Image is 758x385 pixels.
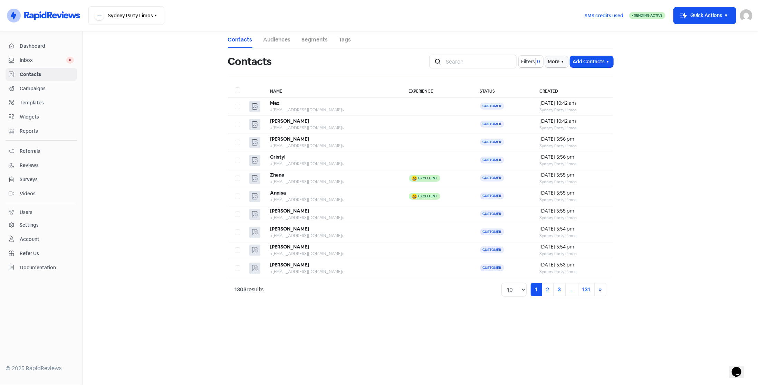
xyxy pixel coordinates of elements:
[263,83,402,97] th: Name
[270,161,395,167] div: <[EMAIL_ADDRESS][DOMAIN_NAME]>
[542,283,554,296] a: 2
[629,11,665,20] a: Sending Active
[540,233,606,239] div: Sydney Party Limos
[674,7,736,24] button: Quick Actions
[540,261,606,269] div: [DATE] 5:53 pm
[270,215,395,221] div: <[EMAIL_ADDRESS][DOMAIN_NAME]>
[540,143,606,149] div: Sydney Party Limos
[473,83,533,97] th: Status
[480,139,504,145] span: Customer
[540,100,606,107] div: [DATE] 10:42 am
[634,13,663,18] span: Sending Active
[540,243,606,251] div: [DATE] 5:54 pm
[270,244,309,250] b: [PERSON_NAME]
[729,357,751,378] iframe: chat widget
[480,228,504,235] span: Customer
[228,36,252,44] a: Contacts
[66,57,74,64] span: 0
[270,233,395,239] div: <[EMAIL_ADDRESS][DOMAIN_NAME]>
[6,233,77,246] a: Account
[235,286,247,293] strong: 1303
[545,56,568,67] button: More
[599,286,602,293] span: »
[480,264,504,271] span: Customer
[6,206,77,219] a: Users
[578,283,595,296] a: 131
[540,215,606,221] div: Sydney Party Limos
[20,148,74,155] span: Referrals
[533,83,613,97] th: Created
[20,57,66,64] span: Inbox
[20,209,32,216] div: Users
[540,225,606,233] div: [DATE] 5:54 pm
[270,154,286,160] b: Cristyl
[565,283,578,296] a: ...
[270,172,284,178] b: Zhane
[20,222,39,229] div: Settings
[6,111,77,123] a: Widgets
[270,262,309,268] b: [PERSON_NAME]
[270,269,395,275] div: <[EMAIL_ADDRESS][DOMAIN_NAME]>
[6,187,77,200] a: Videos
[20,190,74,197] span: Videos
[519,56,543,67] button: Filters0
[20,162,74,169] span: Reviews
[6,247,77,260] a: Refer Us
[20,250,74,257] span: Refer Us
[20,113,74,121] span: Widgets
[521,58,535,65] span: Filters
[480,157,504,163] span: Customer
[6,159,77,172] a: Reviews
[6,364,77,373] div: © 2025 RapidReviews
[480,103,504,110] span: Customer
[540,153,606,161] div: [DATE] 5:56 pm
[531,283,542,296] a: 1
[6,68,77,81] a: Contacts
[270,136,309,142] b: [PERSON_NAME]
[20,236,39,243] div: Account
[740,9,752,22] img: User
[6,261,77,274] a: Documentation
[540,125,606,131] div: Sydney Party Limos
[480,246,504,253] span: Customer
[540,171,606,179] div: [DATE] 5:55 pm
[6,40,77,53] a: Dashboard
[585,12,623,19] span: SMS credits used
[270,197,395,203] div: <[EMAIL_ADDRESS][DOMAIN_NAME]>
[570,56,613,67] button: Add Contacts
[270,190,286,196] b: Annisa
[540,107,606,113] div: Sydney Party Limos
[270,107,395,113] div: <[EMAIL_ADDRESS][DOMAIN_NAME]>
[263,36,291,44] a: Audiences
[540,161,606,167] div: Sydney Party Limos
[540,251,606,257] div: Sydney Party Limos
[270,179,395,185] div: <[EMAIL_ADDRESS][DOMAIN_NAME]>
[419,177,438,180] div: Excellent
[339,36,351,44] a: Tags
[20,85,74,92] span: Campaigns
[6,54,77,67] a: Inbox 0
[480,192,504,199] span: Customer
[402,83,473,97] th: Experience
[579,11,629,19] a: SMS credits used
[302,36,328,44] a: Segments
[270,251,395,257] div: <[EMAIL_ADDRESS][DOMAIN_NAME]>
[6,173,77,186] a: Surveys
[554,283,566,296] a: 3
[270,125,395,131] div: <[EMAIL_ADDRESS][DOMAIN_NAME]>
[20,176,74,183] span: Surveys
[20,71,74,78] span: Contacts
[6,82,77,95] a: Campaigns
[270,118,309,124] b: [PERSON_NAME]
[20,264,74,271] span: Documentation
[480,175,504,181] span: Customer
[270,226,309,232] b: [PERSON_NAME]
[540,189,606,197] div: [DATE] 5:55 pm
[595,283,606,296] a: Next
[270,100,279,106] b: Maz
[20,43,74,50] span: Dashboard
[235,285,264,294] div: results
[536,58,540,65] span: 0
[480,121,504,128] span: Customer
[270,143,395,149] div: <[EMAIL_ADDRESS][DOMAIN_NAME]>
